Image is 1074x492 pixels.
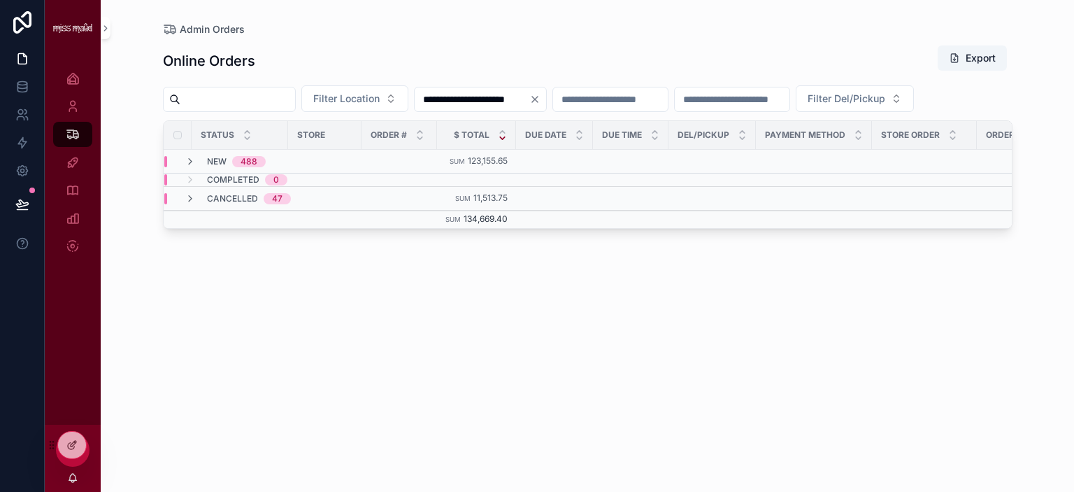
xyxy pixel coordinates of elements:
span: Completed [207,174,259,185]
button: Select Button [301,85,408,112]
span: Due Time [602,129,642,141]
span: Del/Pickup [678,129,729,141]
a: Admin Orders [163,22,245,36]
span: 134,669.40 [464,213,508,224]
span: New [207,156,227,167]
span: Order # [371,129,407,141]
span: $ Total [454,129,489,141]
button: Export [938,45,1007,71]
span: Filter Del/Pickup [808,92,885,106]
span: Cancelled [207,193,258,204]
span: Order Placed [986,129,1050,141]
div: 47 [272,193,282,204]
small: Sum [445,216,461,223]
span: Filter Location [313,92,380,106]
span: Status [201,129,234,141]
span: 123,155.65 [468,155,508,166]
small: Sum [455,195,471,202]
span: Payment Method [765,129,845,141]
div: scrollable content [45,56,101,277]
img: App logo [53,23,92,33]
span: 11,513.75 [473,192,508,203]
span: Admin Orders [180,22,245,36]
button: Clear [529,94,546,105]
small: Sum [450,157,465,165]
div: 0 [273,174,279,185]
span: Store Order [881,129,940,141]
button: Select Button [796,85,914,112]
div: 488 [241,156,257,167]
span: Due Date [525,129,566,141]
h1: Online Orders [163,51,255,71]
span: Store [297,129,325,141]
